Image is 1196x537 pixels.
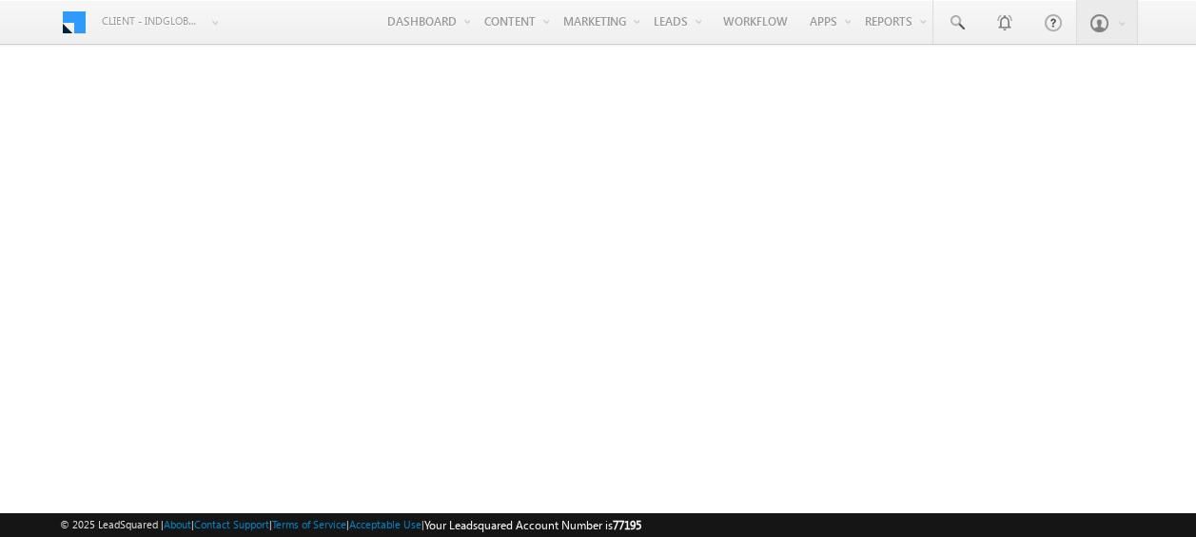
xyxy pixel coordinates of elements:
[194,518,269,530] a: Contact Support
[349,518,422,530] a: Acceptable Use
[60,516,641,534] span: © 2025 LeadSquared | | | | |
[102,11,202,30] span: Client - indglobal2 (77195)
[424,518,641,532] span: Your Leadsquared Account Number is
[164,518,191,530] a: About
[272,518,346,530] a: Terms of Service
[613,518,641,532] span: 77195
